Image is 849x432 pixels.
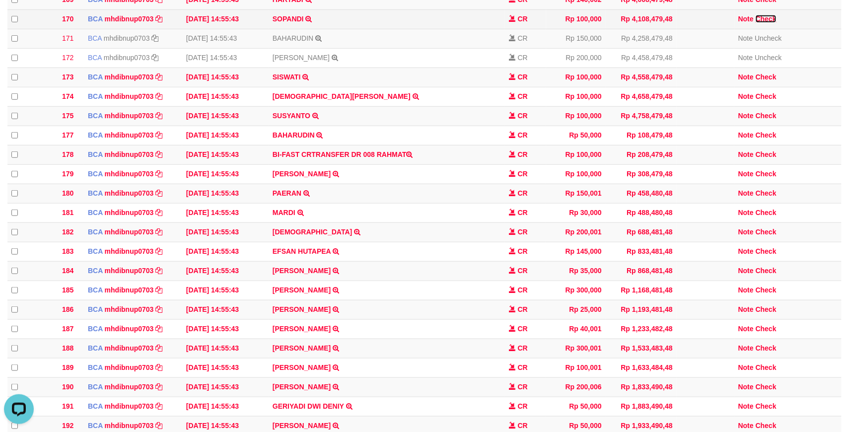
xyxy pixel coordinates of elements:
[105,247,154,255] a: mhdibnup0703
[62,228,73,236] span: 182
[105,402,154,410] a: mhdibnup0703
[62,267,73,275] span: 184
[88,402,103,410] span: BCA
[155,286,162,294] a: Copy mhdibnup0703 to clipboard
[546,339,606,358] td: Rp 300,001
[155,247,162,255] a: Copy mhdibnup0703 to clipboard
[273,286,331,294] a: [PERSON_NAME]
[606,68,677,87] td: Rp 4,558,479,48
[738,344,754,352] a: Note
[182,397,269,416] td: [DATE] 14:55:43
[155,131,162,139] a: Copy mhdibnup0703 to clipboard
[88,131,103,139] span: BCA
[756,131,777,139] a: Check
[546,358,606,377] td: Rp 100,001
[738,189,754,197] a: Note
[62,209,73,216] span: 181
[518,170,528,178] span: CR
[518,131,528,139] span: CR
[738,383,754,391] a: Note
[62,305,73,313] span: 186
[104,34,150,42] a: mhdibnup0703
[738,92,754,100] a: Note
[88,325,103,333] span: BCA
[273,15,304,23] a: SOPANDI
[182,87,269,106] td: [DATE] 14:55:43
[738,305,754,313] a: Note
[88,422,103,430] span: BCA
[182,339,269,358] td: [DATE] 14:55:43
[606,339,677,358] td: Rp 1,533,483,48
[273,54,330,62] a: [PERSON_NAME]
[88,73,103,81] span: BCA
[105,363,154,371] a: mhdibnup0703
[756,228,777,236] a: Check
[518,402,528,410] span: CR
[518,73,528,81] span: CR
[273,383,331,391] a: [PERSON_NAME]
[273,170,331,178] a: [PERSON_NAME]
[606,300,677,319] td: Rp 1,193,481,48
[155,150,162,158] a: Copy mhdibnup0703 to clipboard
[756,344,777,352] a: Check
[756,305,777,313] a: Check
[182,261,269,281] td: [DATE] 14:55:43
[738,15,754,23] a: Note
[738,325,754,333] a: Note
[546,164,606,184] td: Rp 100,000
[756,73,777,81] a: Check
[88,209,103,216] span: BCA
[155,383,162,391] a: Copy mhdibnup0703 to clipboard
[182,9,269,29] td: [DATE] 14:55:43
[62,402,73,410] span: 191
[606,319,677,339] td: Rp 1,233,482,48
[62,15,73,23] span: 170
[546,319,606,339] td: Rp 40,001
[88,92,103,100] span: BCA
[546,87,606,106] td: Rp 100,000
[273,189,301,197] a: PAERAN
[273,247,331,255] a: EFSAN HUTAPEA
[606,48,677,68] td: Rp 4,458,479,48
[546,9,606,29] td: Rp 100,000
[546,203,606,222] td: Rp 30,000
[606,145,677,164] td: Rp 208,479,48
[182,184,269,203] td: [DATE] 14:55:43
[546,68,606,87] td: Rp 100,000
[606,203,677,222] td: Rp 488,480,48
[269,145,505,164] td: BI-FAST CRTRANSFER DR 008 RAHMAT
[273,131,315,139] a: BAHARUDIN
[738,54,753,62] a: Note
[273,92,411,100] a: [DEMOGRAPHIC_DATA][PERSON_NAME]
[606,164,677,184] td: Rp 308,479,48
[88,305,103,313] span: BCA
[606,9,677,29] td: Rp 4,108,479,48
[546,281,606,300] td: Rp 300,000
[62,247,73,255] span: 183
[182,126,269,145] td: [DATE] 14:55:43
[62,363,73,371] span: 189
[738,34,753,42] a: Note
[104,54,150,62] a: mhdibnup0703
[755,54,781,62] a: Uncheck
[62,54,73,62] span: 172
[273,267,331,275] a: [PERSON_NAME]
[88,286,103,294] span: BCA
[105,344,154,352] a: mhdibnup0703
[546,126,606,145] td: Rp 50,000
[546,222,606,242] td: Rp 200,001
[155,422,162,430] a: Copy mhdibnup0703 to clipboard
[273,422,331,430] a: [PERSON_NAME]
[606,397,677,416] td: Rp 1,883,490,48
[273,73,301,81] a: SISWATI
[88,383,103,391] span: BCA
[88,54,102,62] span: BCA
[273,209,295,216] a: MARDI
[273,34,313,42] a: BAHARUDIN
[756,112,777,120] a: Check
[62,383,73,391] span: 190
[62,34,73,42] span: 171
[606,222,677,242] td: Rp 688,481,48
[62,422,73,430] span: 192
[155,112,162,120] a: Copy mhdibnup0703 to clipboard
